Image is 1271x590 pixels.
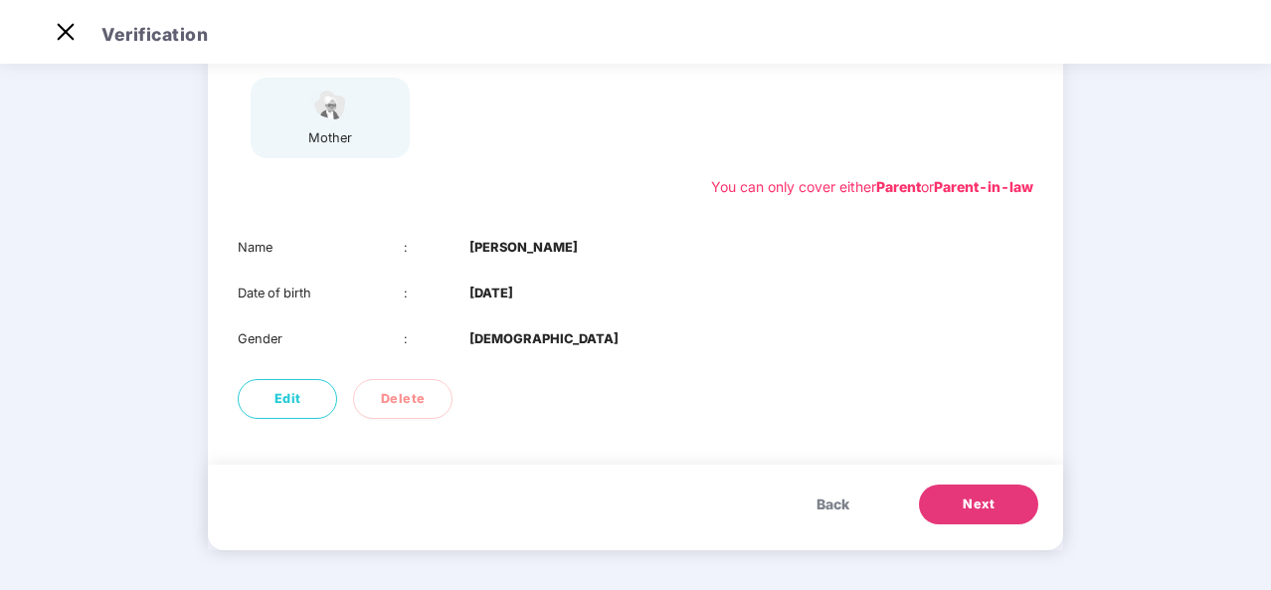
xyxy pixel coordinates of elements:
[963,494,995,514] span: Next
[934,178,1033,195] b: Parent-in-law
[381,389,426,409] span: Delete
[469,329,619,349] b: [DEMOGRAPHIC_DATA]
[305,88,355,122] img: svg+xml;base64,PHN2ZyB4bWxucz0iaHR0cDovL3d3dy53My5vcmcvMjAwMC9zdmciIHdpZHRoPSI1NCIgaGVpZ2h0PSIzOC...
[919,485,1038,524] button: Next
[404,329,470,349] div: :
[238,284,404,303] div: Date of birth
[238,238,404,258] div: Name
[469,238,578,258] b: [PERSON_NAME]
[797,485,869,524] button: Back
[404,284,470,303] div: :
[353,379,453,419] button: Delete
[274,389,301,409] span: Edit
[876,178,921,195] b: Parent
[404,238,470,258] div: :
[817,493,849,515] span: Back
[238,379,337,419] button: Edit
[238,329,404,349] div: Gender
[711,176,1033,198] div: You can only cover either or
[469,284,513,303] b: [DATE]
[305,128,355,148] div: mother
